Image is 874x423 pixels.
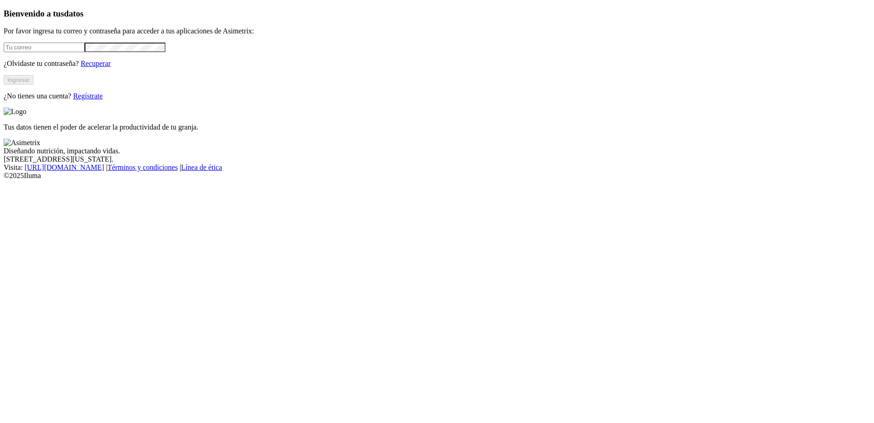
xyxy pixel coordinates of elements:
span: datos [64,9,84,18]
div: © 2025 Iluma [4,172,870,180]
div: [STREET_ADDRESS][US_STATE]. [4,155,870,163]
a: Términos y condiciones [107,163,178,171]
input: Tu correo [4,43,85,52]
h3: Bienvenido a tus [4,9,870,19]
img: Logo [4,108,27,116]
a: [URL][DOMAIN_NAME] [25,163,104,171]
p: Tus datos tienen el poder de acelerar la productividad de tu granja. [4,123,870,131]
a: Regístrate [73,92,103,100]
a: Línea de ética [181,163,222,171]
p: ¿Olvidaste tu contraseña? [4,60,870,68]
div: Diseñando nutrición, impactando vidas. [4,147,870,155]
a: Recuperar [80,60,111,67]
p: ¿No tienes una cuenta? [4,92,870,100]
p: Por favor ingresa tu correo y contraseña para acceder a tus aplicaciones de Asimetrix: [4,27,870,35]
button: Ingresar [4,75,33,85]
img: Asimetrix [4,139,40,147]
div: Visita : | | [4,163,870,172]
